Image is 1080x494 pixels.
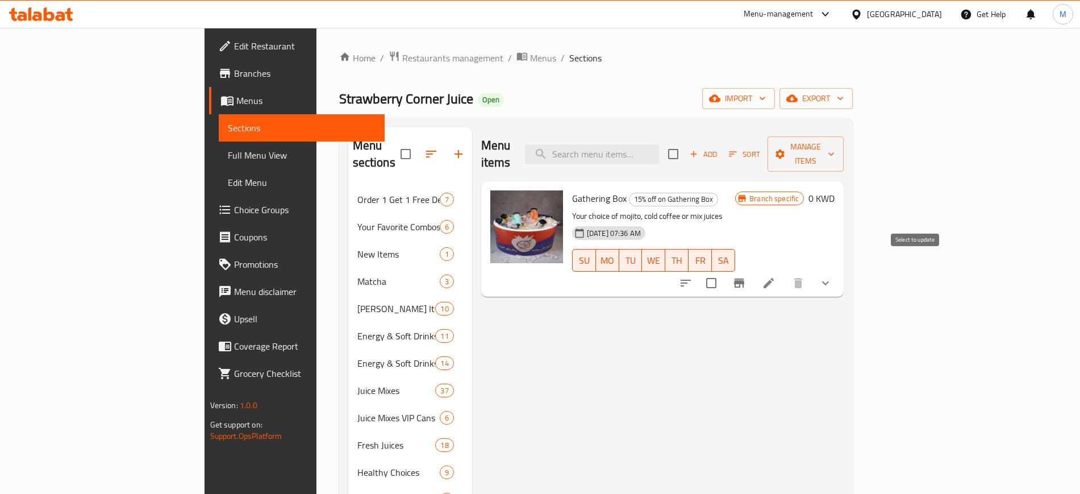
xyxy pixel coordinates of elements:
[436,304,453,314] span: 10
[440,249,453,260] span: 1
[478,95,504,105] span: Open
[744,7,814,21] div: Menu-management
[577,252,591,269] span: SU
[716,252,731,269] span: SA
[234,339,376,353] span: Coverage Report
[209,32,385,60] a: Edit Restaurant
[339,86,473,111] span: Strawberry Corner Juice
[435,356,453,370] div: items
[234,285,376,298] span: Menu disclaimer
[209,360,385,387] a: Grocery Checklist
[357,329,436,343] span: Energy & Soft Drinks
[619,249,643,272] button: TU
[665,249,689,272] button: TH
[228,148,376,162] span: Full Menu View
[234,367,376,380] span: Grocery Checklist
[219,114,385,142] a: Sections
[712,249,735,272] button: SA
[808,190,835,206] h6: 0 KWD
[209,196,385,223] a: Choice Groups
[624,252,638,269] span: TU
[440,467,453,478] span: 9
[435,329,453,343] div: items
[572,190,627,207] span: Gathering Box
[670,252,684,269] span: TH
[435,302,453,316] div: items
[209,223,385,251] a: Coupons
[440,466,454,479] div: items
[210,429,282,443] a: Support.OpsPlatform
[711,92,766,106] span: import
[357,247,440,261] span: New Items
[234,312,376,326] span: Upsell
[440,413,453,424] span: 6
[209,60,385,87] a: Branches
[777,140,835,168] span: Manage items
[693,252,707,269] span: FR
[357,302,436,316] div: Kunafa Pistachio Items
[661,142,685,166] span: Select section
[525,144,659,164] input: search
[572,249,596,272] button: SU
[672,269,699,297] button: sort-choices
[725,269,753,297] button: Branch-specific-item
[209,251,385,278] a: Promotions
[647,252,661,269] span: WE
[389,51,503,65] a: Restaurants management
[779,88,853,109] button: export
[348,240,472,268] div: New Items1
[867,8,942,20] div: [GEOGRAPHIC_DATA]
[685,146,722,163] button: Add
[601,252,615,269] span: MO
[357,411,440,425] span: Juice Mixes VIP Cans
[596,249,619,272] button: MO
[348,431,472,459] div: Fresh Juices18
[629,193,718,206] span: 15% off on Gathering Box
[348,268,472,295] div: Matcha3
[402,51,503,65] span: Restaurants management
[436,358,453,369] span: 14
[209,305,385,333] a: Upsell
[357,275,440,288] span: Matcha
[234,230,376,244] span: Coupons
[688,148,719,161] span: Add
[819,276,832,290] svg: Show Choices
[339,51,853,65] nav: breadcrumb
[440,220,454,234] div: items
[357,384,436,397] span: Juice Mixes
[357,193,440,206] div: Order 1 Get 1 Free Deals
[490,190,563,263] img: Gathering Box
[440,275,454,288] div: items
[357,466,440,479] span: Healthy Choices
[582,228,645,239] span: [DATE] 07:36 AM
[348,186,472,213] div: Order 1 Get 1 Free Deals7
[357,356,436,370] span: Energy & Soft Drinks VIP Cans
[234,67,376,80] span: Branches
[440,411,454,425] div: items
[440,193,454,206] div: items
[357,302,436,316] span: [PERSON_NAME] Items
[569,51,602,65] span: Sections
[209,333,385,360] a: Coverage Report
[348,322,472,350] div: Energy & Soft Drinks11
[348,295,472,322] div: [PERSON_NAME] Items10
[726,146,763,163] button: Sort
[530,51,556,65] span: Menus
[516,51,556,65] a: Menus
[357,220,440,234] span: Your Favorite Combos
[240,398,257,413] span: 1.0.0
[440,194,453,205] span: 7
[745,193,803,204] span: Branch specific
[702,88,775,109] button: import
[629,193,718,206] div: 15% off on Gathering Box
[219,169,385,196] a: Edit Menu
[789,92,844,106] span: export
[357,438,436,452] span: Fresh Juices
[785,269,812,297] button: delete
